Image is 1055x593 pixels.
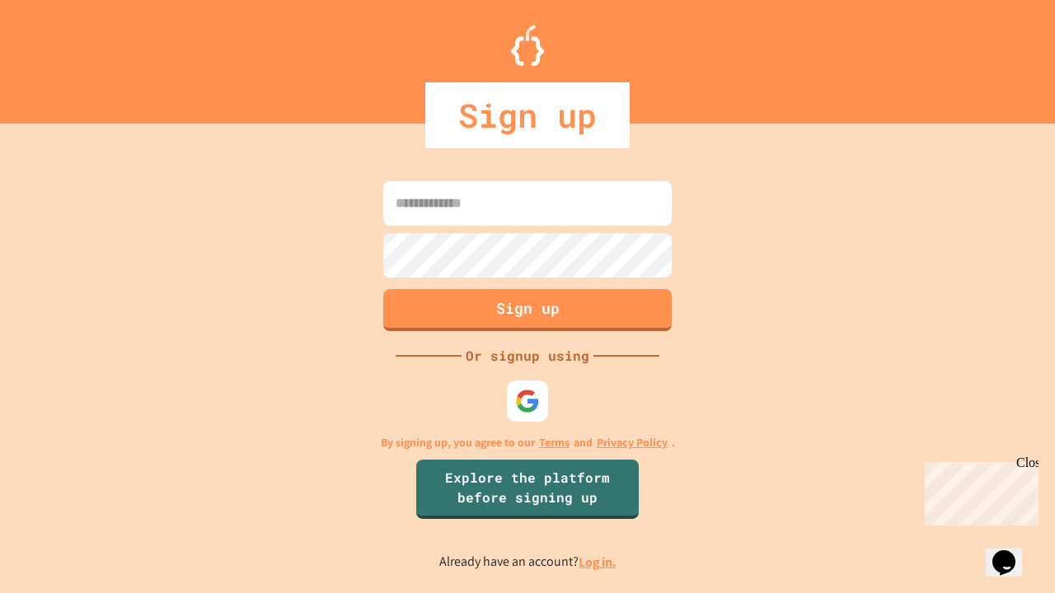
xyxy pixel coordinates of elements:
[597,434,668,451] a: Privacy Policy
[515,389,540,413] img: google-icon.svg
[462,346,593,366] div: Or signup using
[383,289,672,331] button: Sign up
[7,7,114,105] div: Chat with us now!Close
[425,82,630,148] div: Sign up
[986,527,1039,577] iframe: chat widget
[539,434,570,451] a: Terms
[381,434,675,451] p: By signing up, you agree to our and .
[439,552,617,572] p: Already have an account?
[416,460,639,519] a: Explore the platform before signing up
[918,455,1039,525] iframe: chat widget
[579,553,617,571] a: Log in.
[511,25,544,66] img: Logo.svg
